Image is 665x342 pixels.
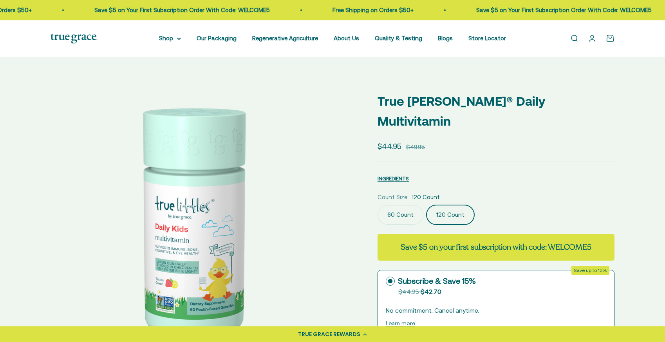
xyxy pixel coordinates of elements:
button: INGREDIENTS [378,174,409,183]
a: Blogs [438,35,453,41]
compare-at-price: $49.95 [406,142,425,152]
a: Quality & Testing [375,35,422,41]
sale-price: $44.95 [378,140,401,152]
a: About Us [334,35,359,41]
a: Free Shipping on Orders $50+ [326,7,407,13]
span: 120 Count [412,193,440,202]
a: Our Packaging [197,35,237,41]
p: True [PERSON_NAME]® Daily Multivitamin [378,91,614,131]
p: Save $5 on Your First Subscription Order With Code: WELCOME5 [88,5,264,15]
legend: Count Size: [378,193,408,202]
div: TRUE GRACE REWARDS [298,330,360,338]
span: INGREDIENTS [378,176,409,182]
a: Store Locator [468,35,506,41]
strong: Save $5 on your first subscription with code: WELCOME5 [401,242,591,252]
p: Save $5 on Your First Subscription Order With Code: WELCOME5 [470,5,645,15]
a: Regenerative Agriculture [252,35,318,41]
summary: Shop [159,34,181,43]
